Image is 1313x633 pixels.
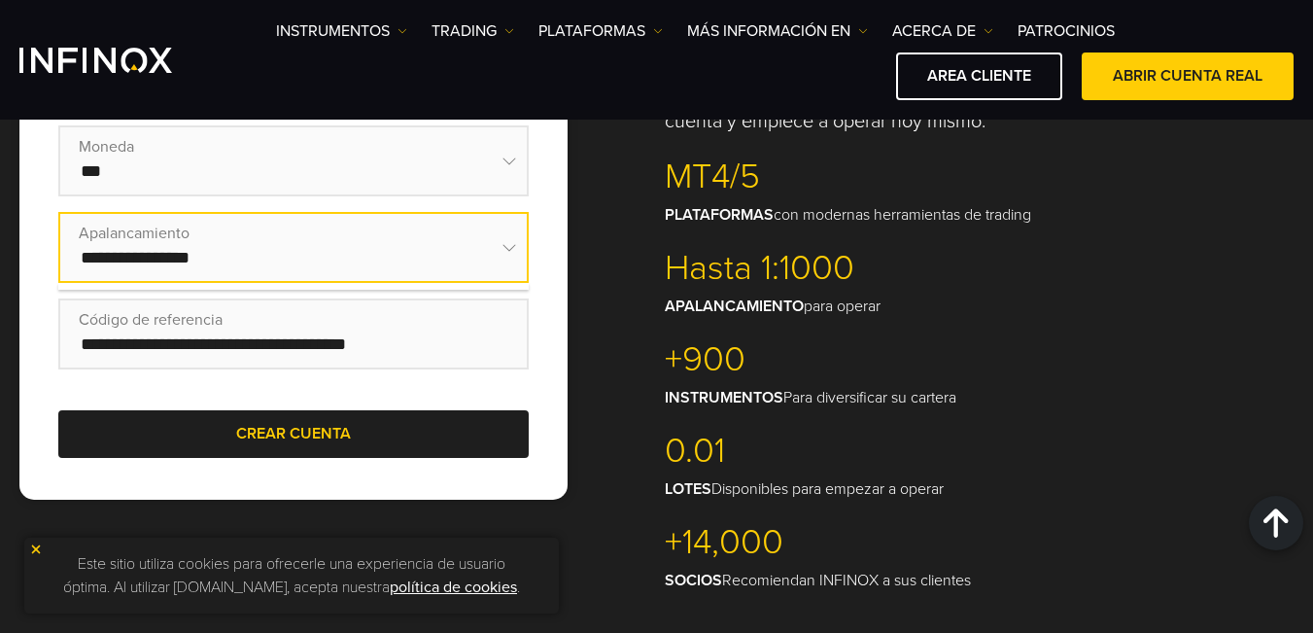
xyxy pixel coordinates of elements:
a: TRADING [432,19,514,43]
p: con modernas herramientas de trading [665,203,1294,227]
a: ACERCA DE [892,19,993,43]
p: para operar [665,295,1294,318]
strong: LOTES [665,479,711,499]
p: Recomiendan INFINOX a sus clientes [665,569,1294,592]
strong: APALANCAMIENTO [665,297,804,316]
a: AREA CLIENTE [896,53,1062,100]
a: Instrumentos [276,19,407,43]
a: Patrocinios [1018,19,1115,43]
p: MT4/5 [665,151,1294,203]
p: Para diversificar su cartera [665,386,1294,409]
p: Este sitio utiliza cookies para ofrecerle una experiencia de usuario óptima. Al utilizar [DOMAIN_... [34,547,549,604]
strong: INSTRUMENTOS [665,388,783,407]
a: CREAR CUENTA [58,410,529,458]
p: +14,000 [665,516,1294,569]
p: 0.01 [665,425,1294,477]
a: PLATAFORMAS [538,19,663,43]
p: +900 [665,334,1294,386]
p: Disponibles para empezar a operar [665,477,1294,501]
a: ABRIR CUENTA REAL [1082,53,1294,100]
strong: PLATAFORMAS [665,205,774,225]
strong: SOCIOS [665,571,722,590]
p: Hasta 1:1000 [665,242,1294,295]
a: política de cookies [390,578,517,597]
a: INFINOX Logo [19,48,218,73]
img: yellow close icon [29,543,43,556]
li: 1:100 [58,283,529,335]
a: Más información en [687,19,868,43]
